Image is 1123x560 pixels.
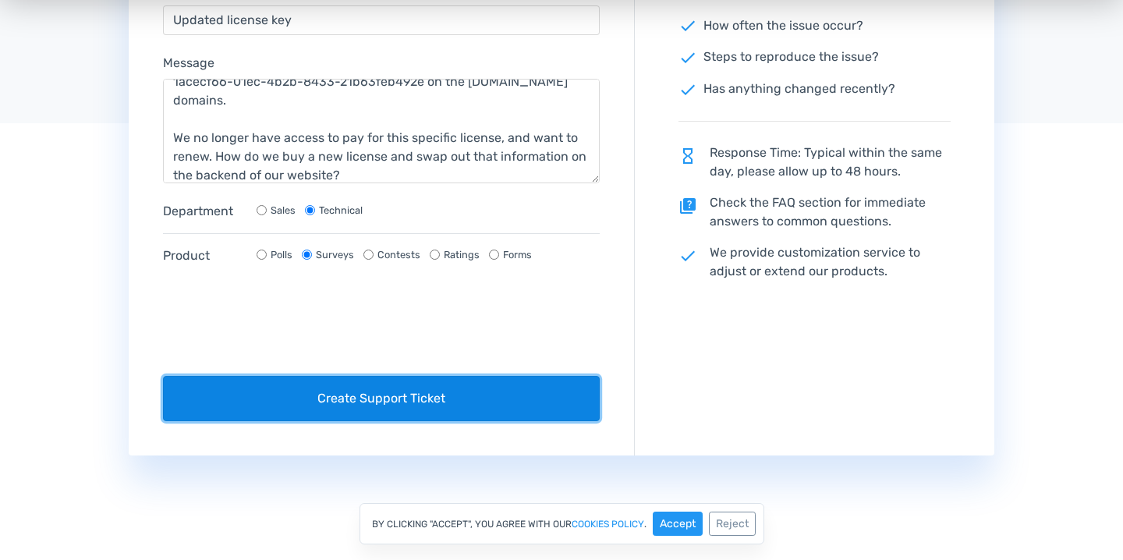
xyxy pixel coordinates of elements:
label: Polls [271,247,292,262]
span: quiz [678,197,697,215]
span: check [678,80,697,99]
div: By clicking "Accept", you agree with our . [360,503,764,544]
input: Subject... [163,5,600,35]
label: Product [163,246,241,265]
button: Create Support Ticket [163,376,600,421]
button: Reject [709,512,756,536]
label: Department [163,202,241,221]
span: check [678,246,697,265]
label: Forms [503,247,532,262]
p: Steps to reproduce the issue? [678,48,951,67]
button: Accept [653,512,703,536]
label: Contests [377,247,420,262]
span: hourglass_empty [678,147,697,165]
label: Sales [271,203,296,218]
p: Check the FAQ section for immediate answers to common questions. [678,193,951,231]
p: We provide customization service to adjust or extend our products. [678,243,951,281]
span: check [678,16,697,35]
label: Ratings [444,247,480,262]
p: How often the issue occur? [678,16,951,36]
label: Message [163,54,214,73]
label: Surveys [316,247,354,262]
h2: Frequently Asked Questions [129,477,994,548]
p: Has anything changed recently? [678,80,951,99]
span: check [678,48,697,67]
p: Response Time: Typical within the same day, please allow up to 48 hours. [678,144,951,181]
label: Technical [319,203,363,218]
a: cookies policy [572,519,644,529]
iframe: reCAPTCHA [163,296,400,357]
